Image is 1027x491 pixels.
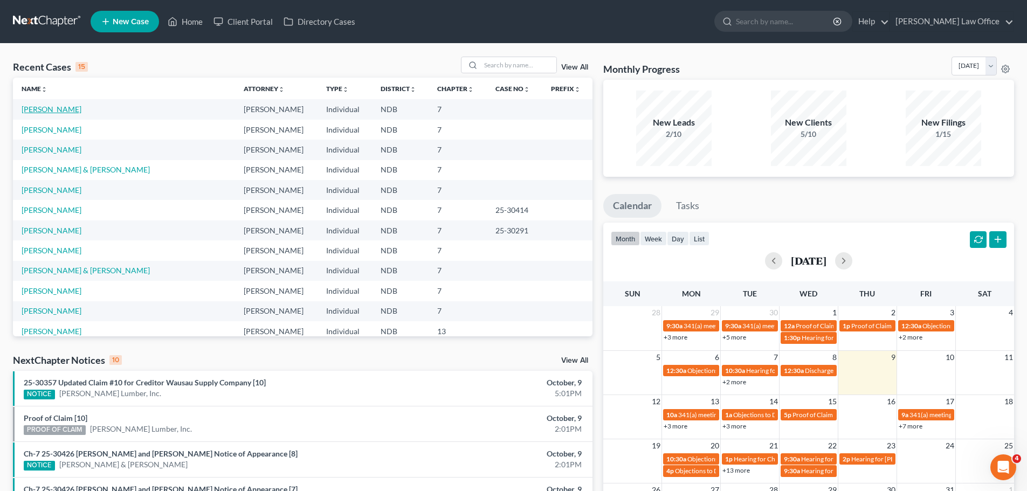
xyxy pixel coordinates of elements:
[771,129,846,140] div: 5/10
[429,99,486,119] td: 7
[13,354,122,366] div: NextChapter Notices
[709,439,720,452] span: 20
[1003,351,1014,364] span: 11
[768,306,779,319] span: 30
[687,366,858,375] span: Objections to Discharge Due (PFMC-7) for [PERSON_NAME]
[851,322,1010,330] span: Proof of Claim Deadline - Standard for [PERSON_NAME]
[611,231,640,246] button: month
[235,321,318,341] td: [PERSON_NAME]
[792,411,961,419] span: Proof of Claim Deadline - Government for [PERSON_NAME]
[675,467,916,475] span: Objections to Discharge Due (PFMC-7) for [PERSON_NAME][DEMOGRAPHIC_DATA]
[636,129,712,140] div: 2/10
[318,160,372,180] td: Individual
[24,425,86,435] div: PROOF OF CLAIM
[22,165,150,174] a: [PERSON_NAME] & [PERSON_NAME]
[318,261,372,281] td: Individual
[372,301,429,321] td: NDB
[920,289,932,298] span: Fri
[906,116,981,129] div: New Filings
[655,351,661,364] span: 5
[481,57,556,73] input: Search by name...
[318,180,372,200] td: Individual
[561,357,588,364] a: View All
[41,86,47,93] i: unfold_more
[235,281,318,301] td: [PERSON_NAME]
[372,160,429,180] td: NDB
[802,334,886,342] span: Hearing for [PERSON_NAME]
[990,454,1016,480] iframe: Intercom live chat
[487,200,542,220] td: 25-30414
[403,459,582,470] div: 2:01PM
[574,86,581,93] i: unfold_more
[1003,439,1014,452] span: 25
[372,120,429,140] td: NDB
[684,322,845,330] span: 341(a) meeting for [PERSON_NAME] & [PERSON_NAME]
[784,455,800,463] span: 9:30a
[235,140,318,160] td: [PERSON_NAME]
[853,12,889,31] a: Help
[59,459,188,470] a: [PERSON_NAME] & [PERSON_NAME]
[24,390,55,399] div: NOTICE
[429,220,486,240] td: 7
[666,366,686,375] span: 12:30a
[801,455,942,463] span: Hearing for [PERSON_NAME] & [PERSON_NAME]
[603,63,680,75] h3: Monthly Progress
[682,289,701,298] span: Mon
[22,145,81,154] a: [PERSON_NAME]
[791,255,826,266] h2: [DATE]
[278,12,361,31] a: Directory Cases
[725,411,732,419] span: 1a
[22,266,150,275] a: [PERSON_NAME] & [PERSON_NAME]
[734,455,815,463] span: Hearing for Cheyenne Czech
[722,422,746,430] a: +3 more
[1008,306,1014,319] span: 4
[403,424,582,434] div: 2:01PM
[326,85,349,93] a: Typeunfold_more
[831,351,838,364] span: 8
[651,439,661,452] span: 19
[318,99,372,119] td: Individual
[666,455,686,463] span: 10:30a
[945,439,955,452] span: 24
[784,411,791,419] span: 5p
[90,424,192,434] a: [PERSON_NAME] Lumber, Inc.
[666,322,683,330] span: 9:30a
[742,322,904,330] span: 341(a) meeting for [PERSON_NAME] & [PERSON_NAME]
[722,333,746,341] a: +5 more
[113,18,149,26] span: New Case
[733,411,904,419] span: Objections to Discharge Due (PFMC-7) for [PERSON_NAME]
[784,366,804,375] span: 12:30a
[949,306,955,319] span: 3
[768,439,779,452] span: 21
[886,395,897,408] span: 16
[666,411,677,419] span: 10a
[429,281,486,301] td: 7
[784,467,800,475] span: 9:30a
[827,439,838,452] span: 22
[437,85,474,93] a: Chapterunfold_more
[381,85,416,93] a: Districtunfold_more
[945,395,955,408] span: 17
[890,306,897,319] span: 2
[561,64,588,71] a: View All
[24,413,87,423] a: Proof of Claim [10]
[831,306,838,319] span: 1
[945,351,955,364] span: 10
[805,366,920,375] span: Discharge Granted for [PERSON_NAME]
[429,261,486,281] td: 7
[372,200,429,220] td: NDB
[551,85,581,93] a: Prefixunfold_more
[109,355,122,365] div: 10
[978,289,991,298] span: Sat
[235,301,318,321] td: [PERSON_NAME]
[709,395,720,408] span: 13
[487,220,542,240] td: 25-30291
[235,99,318,119] td: [PERSON_NAME]
[429,180,486,200] td: 7
[725,322,741,330] span: 9:30a
[429,321,486,341] td: 13
[801,467,942,475] span: Hearing for [PERSON_NAME] & [PERSON_NAME]
[235,160,318,180] td: [PERSON_NAME]
[22,105,81,114] a: [PERSON_NAME]
[244,85,285,93] a: Attorneyunfold_more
